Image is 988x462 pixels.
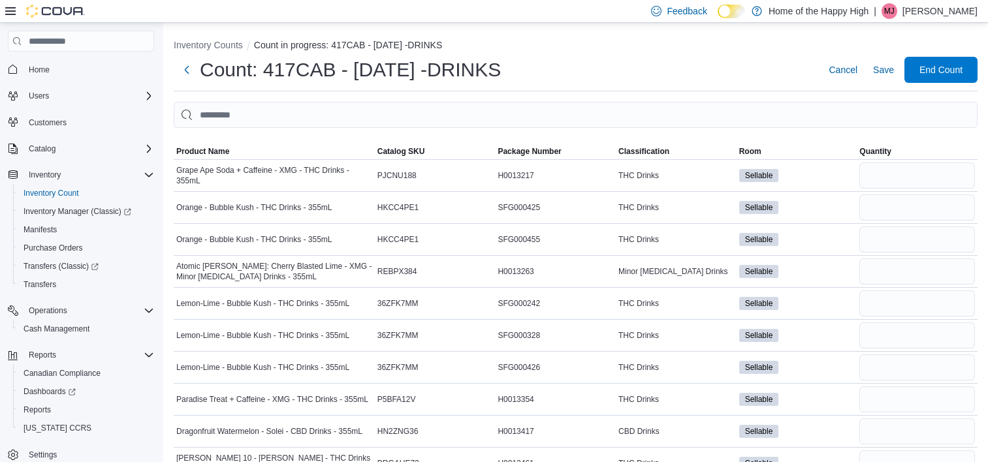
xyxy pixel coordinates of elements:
[495,392,616,407] div: H0013354
[3,59,159,78] button: Home
[18,204,154,219] span: Inventory Manager (Classic)
[24,261,99,271] span: Transfers (Classic)
[174,38,978,54] nav: An example of EuiBreadcrumbs
[3,301,159,320] button: Operations
[200,57,501,83] h1: Count: 417CAB - [DATE] -DRINKS
[667,5,707,18] span: Feedback
[24,303,154,318] span: Operations
[377,266,417,277] span: REBPX384
[24,206,131,217] span: Inventory Manager (Classic)
[718,5,745,18] input: Dark Mode
[13,221,159,239] button: Manifests
[18,185,154,201] span: Inventory Count
[18,420,97,436] a: [US_STATE] CCRS
[618,202,659,213] span: THC Drinks
[739,265,779,278] span: Sellable
[616,144,737,159] button: Classification
[745,170,773,181] span: Sellable
[13,419,159,437] button: [US_STATE] CCRS
[13,239,159,257] button: Purchase Orders
[24,243,83,253] span: Purchase Orders
[24,423,91,433] span: [US_STATE] CCRS
[176,165,372,186] span: Grape Ape Soda + Caffeine - XMG - THC Drinks - 355mL
[176,261,372,282] span: Atomic [PERSON_NAME]: Cherry Blasted Lime - XMG - Minor [MEDICAL_DATA] Drinks - 355mL
[3,166,159,184] button: Inventory
[745,425,773,437] span: Sellable
[24,88,54,104] button: Users
[859,146,891,157] span: Quantity
[24,303,72,318] button: Operations
[495,168,616,183] div: H0013217
[18,420,154,436] span: Washington CCRS
[24,61,154,77] span: Home
[739,329,779,342] span: Sellable
[495,200,616,215] div: SFG000425
[618,426,660,437] span: CBD Drinks
[739,297,779,310] span: Sellable
[24,405,51,415] span: Reports
[377,170,417,181] span: PJCNU188
[495,296,616,311] div: SFG000242
[24,279,56,290] span: Transfers
[18,321,95,337] a: Cash Management
[24,347,61,363] button: Reports
[375,144,496,159] button: Catalog SKU
[745,393,773,405] span: Sellable
[29,450,57,460] span: Settings
[29,65,50,75] span: Home
[29,117,67,128] span: Customers
[618,146,669,157] span: Classification
[26,5,85,18] img: Cova
[13,364,159,382] button: Canadian Compliance
[18,402,154,418] span: Reports
[13,184,159,202] button: Inventory Count
[377,330,419,341] span: 36ZFK7MM
[24,62,55,78] a: Home
[24,141,61,157] button: Catalog
[176,426,362,437] span: Dragonfruit Watermelon - Solei - CBD Drinks - 355mL
[18,277,61,292] a: Transfers
[377,234,419,245] span: HKCC4PE1
[3,140,159,158] button: Catalog
[18,384,81,399] a: Dashboards
[176,146,229,157] span: Product Name
[24,368,101,378] span: Canadian Compliance
[176,298,349,309] span: Lemon-Lime - Bubble Kush - THC Drinks - 355mL
[24,347,154,363] span: Reports
[174,144,375,159] button: Product Name
[29,350,56,360] span: Reports
[18,240,154,256] span: Purchase Orders
[3,87,159,105] button: Users
[29,170,61,180] span: Inventory
[176,234,332,245] span: Orange - Bubble Kush - THC Drinks - 355mL
[739,361,779,374] span: Sellable
[24,167,66,183] button: Inventory
[873,63,894,76] span: Save
[29,305,67,316] span: Operations
[176,330,349,341] span: Lemon-Lime - Bubble Kush - THC Drinks - 355mL
[13,382,159,401] a: Dashboards
[739,146,761,157] span: Room
[176,362,349,373] span: Lemon-Lime - Bubble Kush - THC Drinks - 355mL
[18,384,154,399] span: Dashboards
[24,115,72,131] a: Customers
[495,360,616,375] div: SFG000426
[745,234,773,245] span: Sellable
[24,224,57,235] span: Manifests
[254,40,442,50] button: Count in progress: 417CAB - [DATE] -DRINKS
[618,266,728,277] span: Minor [MEDICAL_DATA] Drinks
[618,298,659,309] span: THC Drinks
[769,3,868,19] p: Home of the Happy High
[176,394,368,405] span: Paradise Treat + Caffeine - XMG - THC Drinks - 355mL
[868,57,899,83] button: Save
[618,170,659,181] span: THC Drinks
[29,91,49,101] span: Users
[174,40,243,50] button: Inventory Counts
[495,264,616,279] div: H0013263
[24,386,76,397] span: Dashboards
[495,232,616,247] div: SFG000455
[377,426,419,437] span: HN2ZNG36
[18,185,84,201] a: Inventory Count
[24,324,89,334] span: Cash Management
[857,144,978,159] button: Quantity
